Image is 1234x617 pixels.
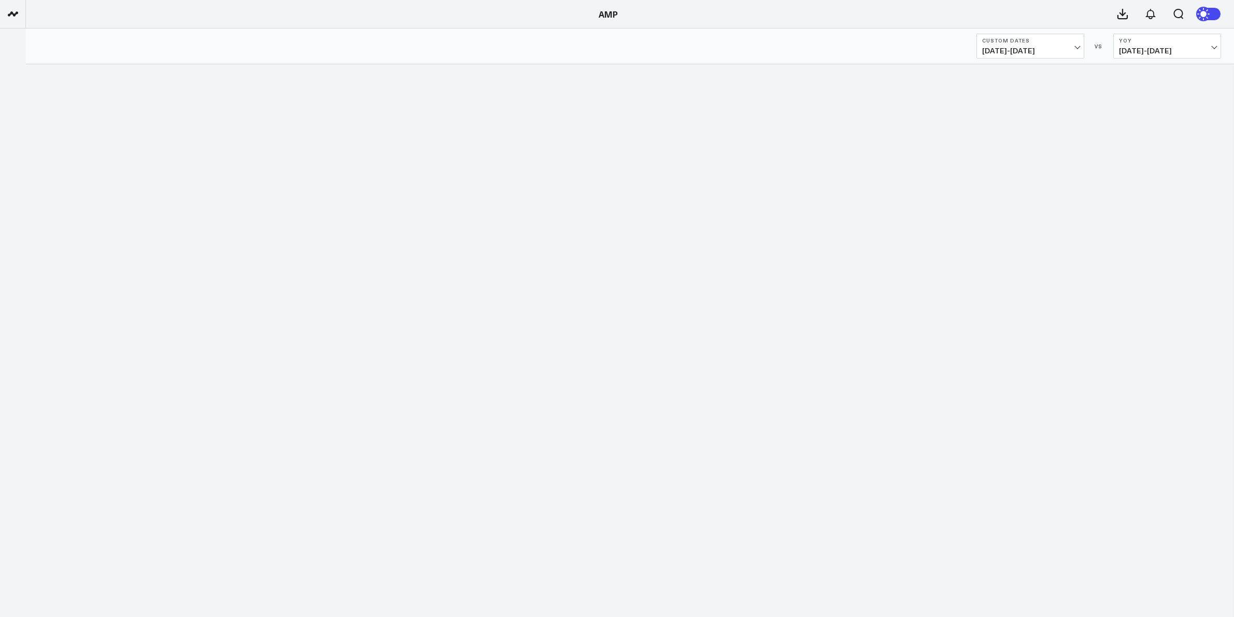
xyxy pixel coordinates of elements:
span: [DATE] - [DATE] [982,47,1079,55]
div: VS [1089,43,1108,49]
button: Custom Dates[DATE]-[DATE] [976,34,1084,59]
button: YoY[DATE]-[DATE] [1113,34,1221,59]
b: YoY [1119,37,1215,44]
span: [DATE] - [DATE] [1119,47,1215,55]
b: Custom Dates [982,37,1079,44]
a: AMP [599,8,618,20]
